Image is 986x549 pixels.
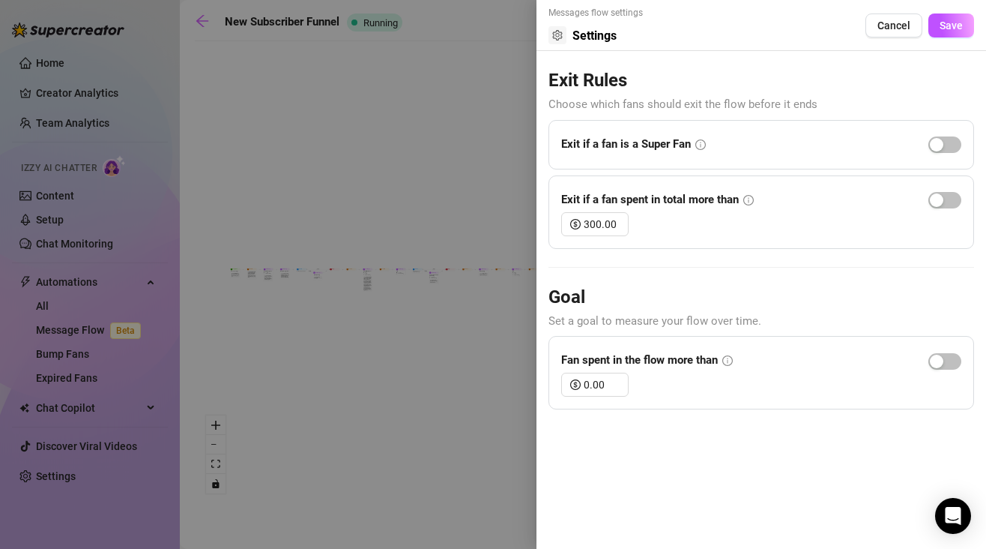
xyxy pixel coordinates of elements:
[722,355,733,366] span: info-circle
[928,13,974,37] button: Save
[561,193,739,206] strong: Exit if a fan spent in total more than
[561,137,691,151] strong: Exit if a fan is a Super Fan
[865,13,922,37] button: Cancel
[548,314,761,328] span: Set a goal to measure your flow over time.
[935,498,971,534] div: Open Intercom Messenger
[548,286,974,310] h3: Goal
[877,19,910,31] span: Cancel
[743,195,754,205] span: info-circle
[548,6,643,20] span: Messages flow settings
[572,26,617,45] span: Settings
[695,139,706,150] span: info-circle
[561,353,718,367] strong: Fan spent in the flow more than
[552,30,563,40] span: setting
[548,69,974,93] h3: Exit Rules
[548,97,817,111] span: Choose which fans should exit the flow before it ends
[940,19,963,31] span: Save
